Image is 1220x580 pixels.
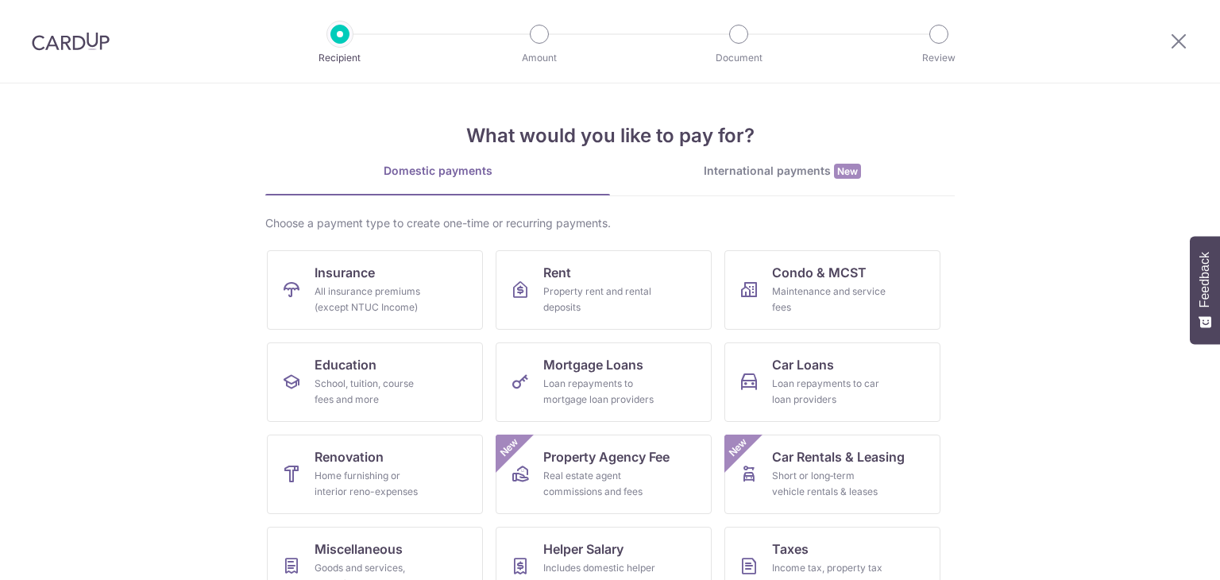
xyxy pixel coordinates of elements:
div: Loan repayments to car loan providers [772,376,886,408]
div: Choose a payment type to create one-time or recurring payments. [265,215,955,231]
p: Recipient [281,50,399,66]
a: Car Rentals & LeasingShort or long‑term vehicle rentals & leasesNew [724,435,940,514]
span: Car Loans [772,355,834,374]
p: Amount [481,50,598,66]
button: Feedback - Show survey [1190,236,1220,344]
div: Domestic payments [265,163,610,179]
a: Property Agency FeeReal estate agent commissions and feesNew [496,435,712,514]
a: InsuranceAll insurance premiums (except NTUC Income) [267,250,483,330]
a: RentProperty rent and rental deposits [496,250,712,330]
div: All insurance premiums (except NTUC Income) [315,284,429,315]
p: Review [880,50,998,66]
span: Education [315,355,376,374]
span: Property Agency Fee [543,447,670,466]
div: Short or long‑term vehicle rentals & leases [772,468,886,500]
a: RenovationHome furnishing or interior reno-expenses [267,435,483,514]
span: New [496,435,523,461]
div: International payments [610,163,955,180]
div: School, tuition, course fees and more [315,376,429,408]
a: Car LoansLoan repayments to car loan providers [724,342,940,422]
span: Miscellaneous [315,539,403,559]
span: Mortgage Loans [543,355,643,374]
span: New [834,164,861,179]
img: CardUp [32,32,110,51]
span: Feedback [1198,252,1212,307]
span: Condo & MCST [772,263,867,282]
div: Property rent and rental deposits [543,284,658,315]
h4: What would you like to pay for? [265,122,955,150]
a: Condo & MCSTMaintenance and service fees [724,250,940,330]
p: Document [680,50,797,66]
div: Home furnishing or interior reno-expenses [315,468,429,500]
span: Helper Salary [543,539,624,559]
div: Loan repayments to mortgage loan providers [543,376,658,408]
span: Renovation [315,447,384,466]
iframe: Opens a widget where you can find more information [1118,532,1204,572]
span: Car Rentals & Leasing [772,447,905,466]
span: Taxes [772,539,809,559]
span: Insurance [315,263,375,282]
span: Rent [543,263,571,282]
div: Maintenance and service fees [772,284,886,315]
a: Mortgage LoansLoan repayments to mortgage loan providers [496,342,712,422]
span: New [725,435,751,461]
a: EducationSchool, tuition, course fees and more [267,342,483,422]
div: Real estate agent commissions and fees [543,468,658,500]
